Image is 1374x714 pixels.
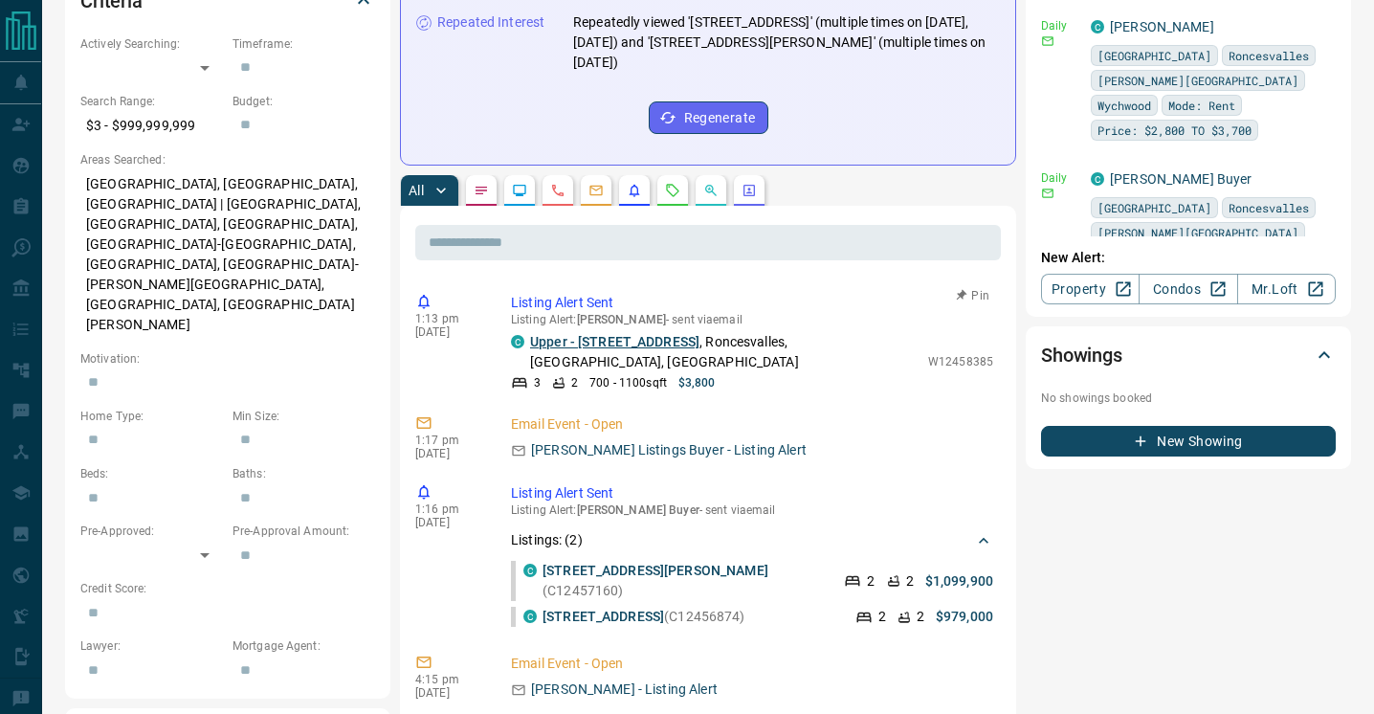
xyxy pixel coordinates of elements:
[511,414,993,435] p: Email Event - Open
[1229,198,1309,217] span: Roncesvalles
[233,93,375,110] p: Budget:
[80,151,375,168] p: Areas Searched:
[573,12,1000,73] p: Repeatedly viewed '[STREET_ADDRESS]' (multiple times on [DATE], [DATE]) and '[STREET_ADDRESS][PER...
[531,680,718,700] p: [PERSON_NAME] - Listing Alert
[523,610,537,623] div: condos.ca
[1097,198,1211,217] span: [GEOGRAPHIC_DATA]
[233,523,375,540] p: Pre-Approval Amount:
[1097,46,1211,65] span: [GEOGRAPHIC_DATA]
[1041,34,1054,48] svg: Email
[1041,17,1079,34] p: Daily
[80,637,223,655] p: Lawyer:
[511,483,993,503] p: Listing Alert Sent
[867,571,875,591] p: 2
[906,571,914,591] p: 2
[577,313,666,326] span: [PERSON_NAME]
[543,609,664,624] a: [STREET_ADDRESS]
[1237,274,1336,304] a: Mr.Loft
[415,434,482,447] p: 1:17 pm
[511,503,993,517] p: Listing Alert : - sent via email
[589,374,667,391] p: 700 - 1100 sqft
[1041,187,1054,200] svg: Email
[415,447,482,460] p: [DATE]
[415,516,482,529] p: [DATE]
[80,35,223,53] p: Actively Searching:
[1097,96,1151,115] span: Wychwood
[577,503,699,517] span: [PERSON_NAME] Buyer
[80,465,223,482] p: Beds:
[80,93,223,110] p: Search Range:
[511,293,993,313] p: Listing Alert Sent
[928,353,993,370] p: W12458385
[550,183,565,198] svg: Calls
[1041,390,1336,407] p: No showings booked
[543,607,745,627] p: (C12456874)
[415,502,482,516] p: 1:16 pm
[1041,426,1336,457] button: New Showing
[878,607,886,627] p: 2
[742,183,757,198] svg: Agent Actions
[80,580,375,597] p: Credit Score:
[511,335,524,348] div: condos.ca
[415,673,482,686] p: 4:15 pm
[80,110,223,142] p: $3 - $999,999,999
[1139,274,1237,304] a: Condos
[80,408,223,425] p: Home Type:
[511,654,993,674] p: Email Event - Open
[409,184,424,197] p: All
[543,561,825,601] p: (C12457160)
[233,408,375,425] p: Min Size:
[415,686,482,700] p: [DATE]
[523,564,537,577] div: condos.ca
[1097,121,1252,140] span: Price: $2,800 TO $3,700
[80,523,223,540] p: Pre-Approved:
[511,530,583,550] p: Listings: ( 2 )
[703,183,719,198] svg: Opportunities
[543,563,768,578] a: [STREET_ADDRESS][PERSON_NAME]
[1110,19,1214,34] a: [PERSON_NAME]
[511,313,993,326] p: Listing Alert : - sent via email
[415,312,482,325] p: 1:13 pm
[233,465,375,482] p: Baths:
[945,287,1001,304] button: Pin
[1110,171,1252,187] a: [PERSON_NAME] Buyer
[1097,71,1298,90] span: [PERSON_NAME][GEOGRAPHIC_DATA]
[649,101,768,134] button: Regenerate
[1091,172,1104,186] div: condos.ca
[1041,169,1079,187] p: Daily
[1041,248,1336,268] p: New Alert:
[530,332,919,372] p: , Roncesvalles, [GEOGRAPHIC_DATA], [GEOGRAPHIC_DATA]
[936,607,993,627] p: $979,000
[415,325,482,339] p: [DATE]
[1229,46,1309,65] span: Roncesvalles
[1041,332,1336,378] div: Showings
[1041,274,1140,304] a: Property
[925,571,993,591] p: $1,099,900
[1041,340,1122,370] h2: Showings
[233,35,375,53] p: Timeframe:
[917,607,924,627] p: 2
[665,183,680,198] svg: Requests
[1097,223,1298,242] span: [PERSON_NAME][GEOGRAPHIC_DATA]
[474,183,489,198] svg: Notes
[588,183,604,198] svg: Emails
[571,374,578,391] p: 2
[80,168,375,341] p: [GEOGRAPHIC_DATA], [GEOGRAPHIC_DATA], [GEOGRAPHIC_DATA] | [GEOGRAPHIC_DATA], [GEOGRAPHIC_DATA], [...
[233,637,375,655] p: Mortgage Agent:
[530,334,699,349] a: Upper - [STREET_ADDRESS]
[511,523,993,558] div: Listings: (2)
[678,374,716,391] p: $3,800
[80,350,375,368] p: Motivation:
[531,440,807,460] p: [PERSON_NAME] Listings Buyer - Listing Alert
[1091,20,1104,33] div: condos.ca
[534,374,541,391] p: 3
[512,183,527,198] svg: Lead Browsing Activity
[627,183,642,198] svg: Listing Alerts
[437,12,544,33] p: Repeated Interest
[1168,96,1235,115] span: Mode: Rent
